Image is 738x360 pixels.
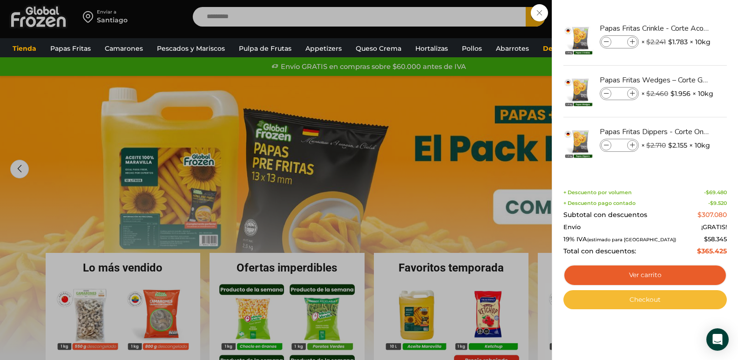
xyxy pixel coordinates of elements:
span: × × 10kg [641,35,711,48]
bdi: 1.956 [670,89,691,98]
span: 19% IVA [563,236,676,243]
span: × × 10kg [641,139,710,152]
bdi: 69.480 [706,189,727,196]
span: - [708,200,727,206]
a: Papas Fritas Wedges – Corte Gajo - Caja 10 kg [600,75,711,85]
span: $ [670,89,675,98]
bdi: 1.783 [668,37,688,47]
bdi: 2.241 [646,38,666,46]
a: Queso Crema [351,40,406,57]
bdi: 2.155 [668,141,687,150]
span: $ [704,235,708,243]
span: ¡GRATIS! [701,224,727,231]
div: Open Intercom Messenger [706,328,729,351]
bdi: 2.710 [646,141,666,149]
a: Appetizers [301,40,346,57]
small: (estimado para [GEOGRAPHIC_DATA]) [587,237,676,242]
bdi: 9.520 [710,200,727,206]
span: Total con descuentos: [563,247,636,255]
span: $ [646,89,650,98]
a: Ver carrito [563,265,727,286]
span: $ [706,189,709,196]
span: $ [668,37,672,47]
a: Descuentos [538,40,588,57]
span: $ [646,141,650,149]
a: Camarones [100,40,148,57]
a: Pulpa de Frutas [234,40,296,57]
a: Hortalizas [411,40,453,57]
span: - [704,190,727,196]
span: + Descuento por volumen [563,190,632,196]
span: $ [697,247,701,255]
a: Pollos [457,40,487,57]
span: $ [646,38,650,46]
a: Papas Fritas [46,40,95,57]
span: Subtotal con descuentos [563,211,647,219]
a: Papas Fritas Dippers - Corte Ondulado - Caja 10 kg [600,127,711,137]
bdi: 307.080 [697,211,727,219]
span: × × 10kg [641,87,713,100]
span: Envío [563,224,581,231]
span: $ [668,141,672,150]
a: Papas Fritas Crinkle - Corte Acordeón - Caja 10 kg [600,23,711,34]
input: Product quantity [612,88,626,99]
input: Product quantity [612,37,626,47]
a: Pescados y Mariscos [152,40,230,57]
a: Tienda [8,40,41,57]
span: + Descuento pago contado [563,200,636,206]
span: $ [697,211,702,219]
a: Checkout [563,290,727,310]
bdi: 365.425 [697,247,727,255]
bdi: 2.460 [646,89,668,98]
span: $ [710,200,713,206]
a: Abarrotes [491,40,534,57]
span: 58.345 [704,235,727,243]
input: Product quantity [612,140,626,150]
